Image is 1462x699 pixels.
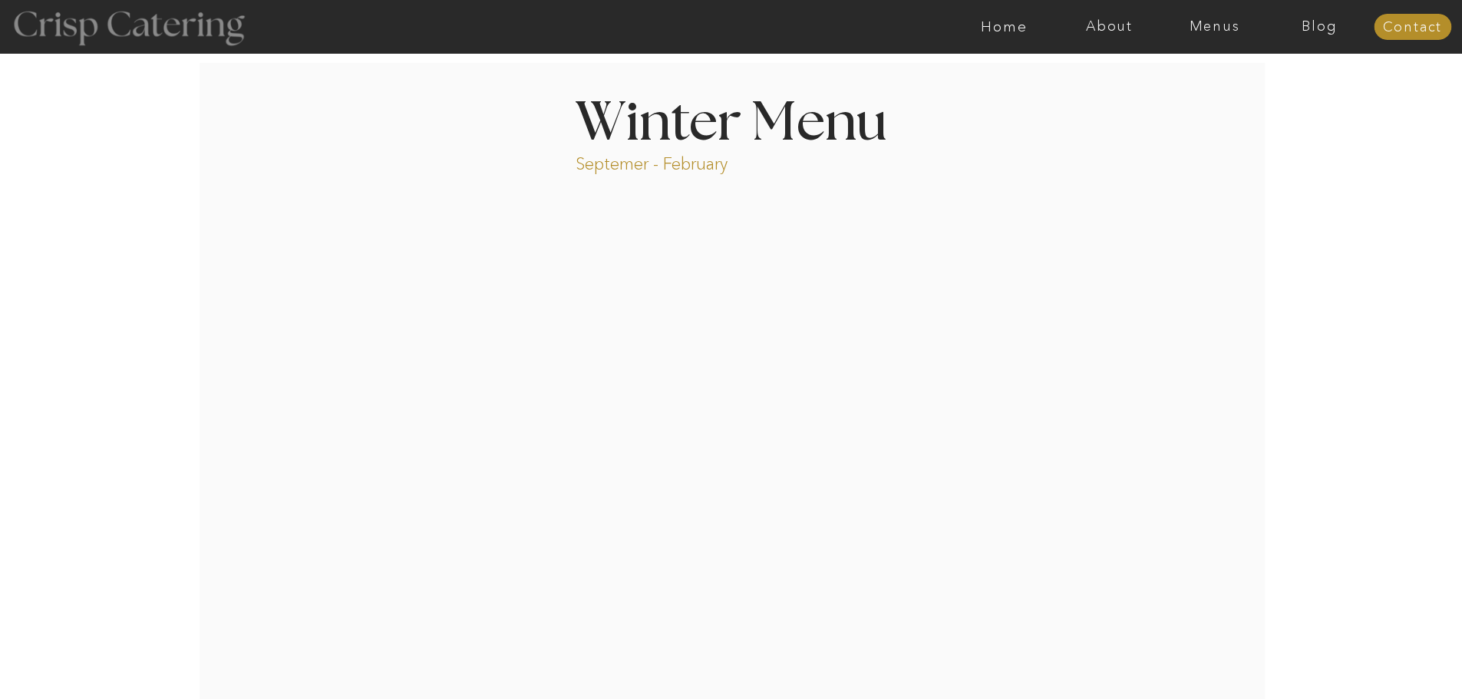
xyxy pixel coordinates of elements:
[952,19,1057,35] a: Home
[1057,19,1162,35] a: About
[1162,19,1267,35] a: Menus
[518,97,945,142] h1: Winter Menu
[1267,19,1372,35] a: Blog
[1374,20,1451,35] a: Contact
[576,153,787,170] p: Septemer - February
